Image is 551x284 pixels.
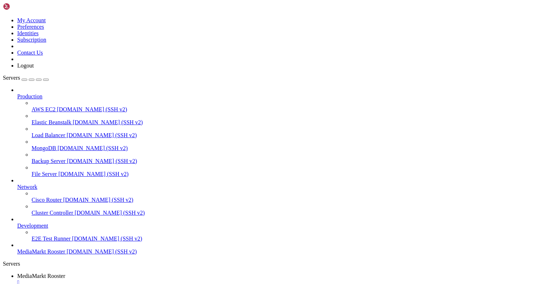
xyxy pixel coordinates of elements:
[17,87,548,177] li: Production
[166,198,169,204] div: (54, 32)
[3,3,44,10] img: Shellngn
[67,158,137,164] span: [DOMAIN_NAME] (SSH v2)
[32,197,548,203] a: Cisco Router [DOMAIN_NAME] (SSH v2)
[3,174,457,180] x-row: * branch main -> FETCH_HEAD
[32,126,548,139] li: Load Balancer [DOMAIN_NAME] (SSH v2)
[17,184,548,190] a: Network
[57,106,127,112] span: [DOMAIN_NAME] (SSH v2)
[67,248,137,255] span: [DOMAIN_NAME] (SSH v2)
[32,145,548,152] a: MongoDB [DOMAIN_NAME] (SSH v2)
[3,52,457,58] x-row: _____
[3,75,20,81] span: Servers
[3,192,457,198] x-row: Fast-forward
[32,132,548,139] a: Load Balancer [DOMAIN_NAME] (SSH v2)
[32,113,548,126] li: Elastic Beanstalk [DOMAIN_NAME] (SSH v2)
[3,58,457,64] x-row: / ___/___ _ _ _____ _ ___ ___
[32,171,548,177] a: File Server [DOMAIN_NAME] (SSH v2)
[32,145,56,151] span: MongoDB
[72,236,142,242] span: [DOMAIN_NAME] (SSH v2)
[17,30,39,36] a: Identities
[3,168,457,174] x-row: From [DOMAIN_NAME]:R3CON-Developments/MediaMarkt-Rooster-Reworked
[67,132,137,138] span: [DOMAIN_NAME] (SSH v2)
[17,248,65,255] span: MediaMarkt Rooster
[32,100,548,113] li: AWS EC2 [DOMAIN_NAME] (SSH v2)
[3,125,457,131] x-row: root@vmi2740746:~# cd /var/www/MediaMarkt-Rooster-Reworked
[3,186,457,192] x-row: Updating 8f808e70..112fca81
[3,131,457,137] x-row: root@vmi2740746:/var/www/MediaMarkt-Rooster-Reworked# git pull origin main
[3,198,457,204] x-row: root@vmi2740746:/var/www/MediaMarkt-Rooster-Reworked#
[3,155,457,162] x-row: remote: Total 5 (delta 4), reused 5 (delta 4), pack-reused 0 (from 0)
[32,197,62,203] span: Cisco Router
[57,145,128,151] span: [DOMAIN_NAME] (SSH v2)
[32,106,56,112] span: AWS EC2
[17,62,34,69] a: Logout
[3,27,457,33] x-row: * Support: [URL][DOMAIN_NAME]
[58,171,129,177] span: [DOMAIN_NAME] (SSH v2)
[32,139,548,152] li: MongoDB [DOMAIN_NAME] (SSH v2)
[3,76,457,82] x-row: \____\___/|_|\_| |_/_/ \_|___/\___/
[32,236,548,242] a: E2E Test Runner [DOMAIN_NAME] (SSH v2)
[17,50,43,56] a: Contact Us
[17,223,548,229] a: Development
[3,143,457,149] x-row: remote: Counting objects: 100% (9/9), done.
[3,39,457,46] x-row: Run 'do-release-upgrade' to upgrade to it.
[32,152,548,164] li: Backup Server [DOMAIN_NAME] (SSH v2)
[32,203,548,216] li: Cluster Controller [DOMAIN_NAME] (SSH v2)
[17,93,548,100] a: Production
[3,261,548,267] div: Servers
[17,184,37,190] span: Network
[17,273,65,279] span: MediaMarkt Rooster
[63,197,133,203] span: [DOMAIN_NAME] (SSH v2)
[17,24,44,30] a: Preferences
[17,216,548,242] li: Development
[32,158,66,164] span: Backup Server
[32,229,548,242] li: E2E Test Runner [DOMAIN_NAME] (SSH v2)
[32,190,548,203] li: Cisco Router [DOMAIN_NAME] (SSH v2)
[17,248,548,255] a: MediaMarkt Rooster [DOMAIN_NAME] (SSH v2)
[32,132,65,138] span: Load Balancer
[3,3,457,9] x-row: Welcome to Ubuntu 22.04.5 LTS (GNU/Linux 5.15.0-25-generic x86_64)
[32,210,73,216] span: Cluster Controller
[3,149,457,155] x-row: remote: Compressing objects: 100% (1/1), done.
[3,137,457,143] x-row: remote: Enumerating objects: 9, done.
[3,21,457,27] x-row: * Management: [URL][DOMAIN_NAME]
[3,64,457,70] x-row: | | / _ \| \| |_ _/ \ | _ )/ _ \
[3,33,457,39] x-row: New release '24.04.3 LTS' available.
[17,93,42,99] span: Production
[17,37,46,43] a: Subscription
[17,242,548,255] li: MediaMarkt Rooster [DOMAIN_NAME] (SSH v2)
[73,119,143,125] span: [DOMAIN_NAME] (SSH v2)
[32,106,548,113] a: AWS EC2 [DOMAIN_NAME] (SSH v2)
[3,119,457,125] x-row: Last login: [DATE] from [TECHNICAL_ID]
[3,180,457,186] x-row: c71a3a2f..112fca81 main -> origin/main
[32,171,57,177] span: File Server
[3,107,457,113] x-row: please don't hesitate to contact us at [EMAIL_ADDRESS][DOMAIN_NAME].
[32,236,71,242] span: E2E Test Runner
[75,210,145,216] span: [DOMAIN_NAME] (SSH v2)
[3,101,457,107] x-row: This server is hosted by Contabo. If you have any questions or need help,
[17,223,48,229] span: Development
[32,164,548,177] li: File Server [DOMAIN_NAME] (SSH v2)
[3,75,49,81] a: Servers
[3,70,457,76] x-row: | |__| (_) | .` | | |/ _ \| _ \ (_) |
[3,88,457,94] x-row: Welcome!
[32,119,548,126] a: Elastic Beanstalk [DOMAIN_NAME] (SSH v2)
[17,17,46,23] a: My Account
[32,119,71,125] span: Elastic Beanstalk
[3,162,457,168] x-row: Unpacking objects: 100% (5/5), 540 bytes | 23.00 KiB/s, done.
[3,15,457,21] x-row: * Documentation: [URL][DOMAIN_NAME]
[32,158,548,164] a: Backup Server [DOMAIN_NAME] (SSH v2)
[17,177,548,216] li: Network
[32,210,548,216] a: Cluster Controller [DOMAIN_NAME] (SSH v2)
